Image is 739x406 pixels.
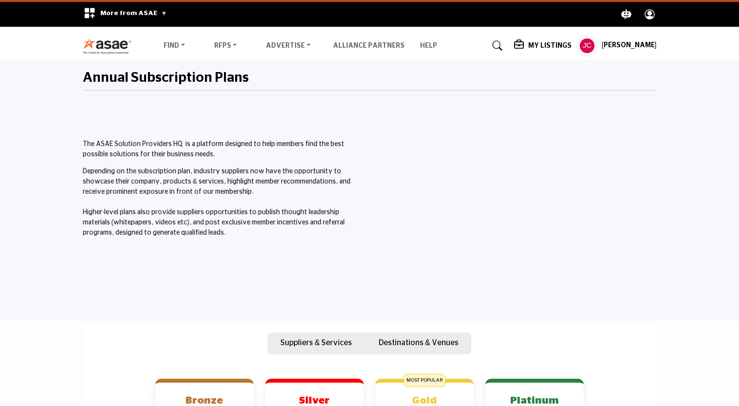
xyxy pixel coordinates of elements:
p: Destinations & Venues [379,337,459,349]
a: Advertise [259,39,317,53]
h5: [PERSON_NAME] [602,41,657,51]
button: Destinations & Venues [366,332,471,355]
button: Suppliers & Services [268,332,365,355]
img: Site Logo [83,38,137,54]
p: The ASAE Solution Providers HQ is a platform designed to help members find the best possible solu... [83,139,365,160]
a: RFPs [207,39,244,53]
a: Search [483,38,509,54]
iframe: Master the ASAE Marketplace and Start by Claiming Your Listing [375,139,657,298]
a: Help [420,42,437,49]
b: Silver [299,395,330,406]
div: My Listings [514,40,572,52]
div: More from ASAE [77,2,173,27]
b: Gold [412,395,437,406]
h5: My Listings [528,41,572,50]
span: MOST POPULAR [404,374,445,387]
b: Platinum [510,395,559,406]
b: Bronze [185,395,223,406]
span: More from ASAE [100,10,167,17]
a: Alliance Partners [333,42,405,49]
p: Depending on the subscription plan, industry suppliers now have the opportunity to showcase their... [83,166,365,238]
button: Show hide supplier dropdown [576,35,598,56]
h2: Annual Subscription Plans [83,70,249,87]
p: Suppliers & Services [280,337,352,349]
a: Find [157,39,192,53]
